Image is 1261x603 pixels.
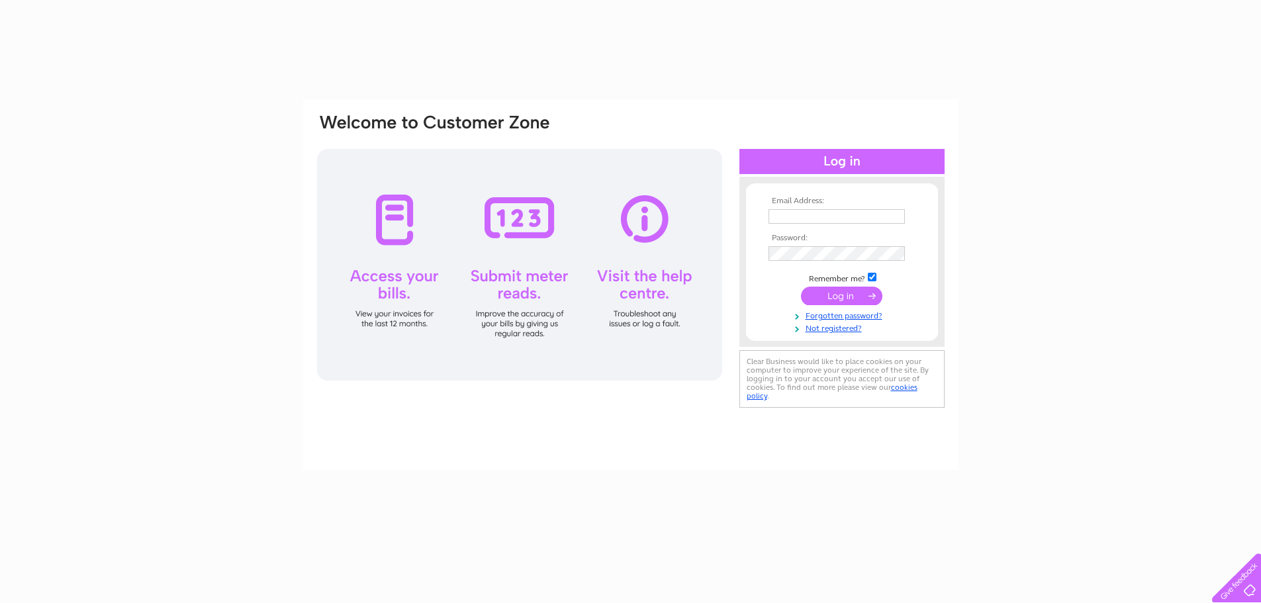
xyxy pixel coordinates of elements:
a: Not registered? [769,321,919,334]
a: Forgotten password? [769,308,919,321]
td: Remember me? [765,271,919,284]
div: Clear Business would like to place cookies on your computer to improve your experience of the sit... [739,350,945,408]
input: Submit [801,287,882,305]
th: Password: [765,234,919,243]
a: cookies policy [747,383,917,400]
th: Email Address: [765,197,919,206]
